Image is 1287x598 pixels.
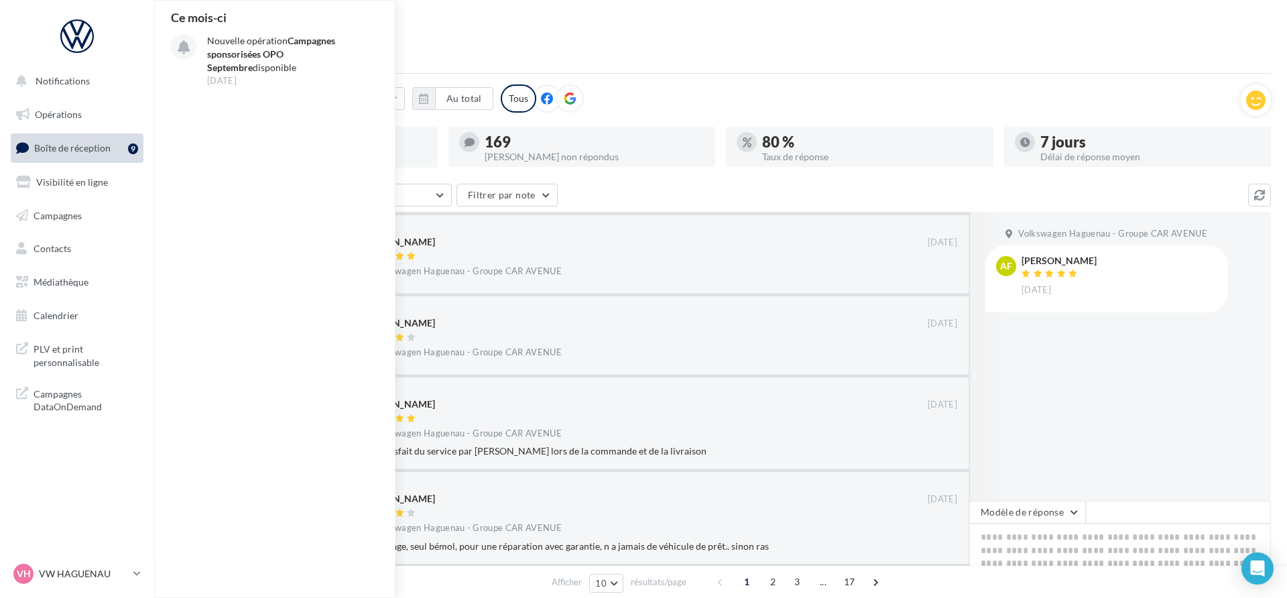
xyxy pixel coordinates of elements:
[8,67,141,95] button: Notifications
[39,567,128,581] p: VW HAGUENAU
[8,379,146,419] a: Campagnes DataOnDemand
[8,235,146,263] a: Contacts
[456,184,558,206] button: Filtrer par note
[8,268,146,296] a: Médiathèque
[34,276,88,288] span: Médiathèque
[34,310,78,321] span: Calendrier
[8,101,146,129] a: Opérations
[17,567,31,581] span: VH
[1040,135,1261,149] div: 7 jours
[8,168,146,196] a: Visibilité en ligne
[762,135,983,149] div: 80 %
[412,87,493,110] button: Au total
[34,385,138,414] span: Campagnes DataOnDemand
[1018,228,1207,240] span: Volkswagen Haguenau - Groupe CAR AVENUE
[485,152,705,162] div: [PERSON_NAME] non répondus
[8,302,146,330] a: Calendrier
[360,444,957,458] div: Tres satisfait du service par [PERSON_NAME] lors de la commande et de la livraison
[36,75,90,86] span: Notifications
[839,571,861,593] span: 17
[589,574,623,593] button: 10
[8,133,146,162] a: Boîte de réception9
[360,235,435,249] div: [PERSON_NAME]
[34,142,111,154] span: Boîte de réception
[485,135,705,149] div: 169
[34,340,138,369] span: PLV et print personnalisable
[373,428,562,440] span: Volkswagen Haguenau - Groupe CAR AVENUE
[1241,552,1274,585] div: Open Intercom Messenger
[928,318,957,330] span: [DATE]
[34,209,82,221] span: Campagnes
[373,522,562,534] span: Volkswagen Haguenau - Groupe CAR AVENUE
[501,84,536,113] div: Tous
[128,143,138,154] div: 9
[812,571,834,593] span: ...
[928,237,957,249] span: [DATE]
[8,202,146,230] a: Campagnes
[969,501,1086,524] button: Modèle de réponse
[1022,284,1051,296] span: [DATE]
[1040,152,1261,162] div: Délai de réponse moyen
[928,399,957,411] span: [DATE]
[786,571,808,593] span: 3
[360,540,957,553] div: Bon garage, seul bémol, pour une réparation avec garantie, n a jamais de véhicule de prêt.. sinon...
[736,571,757,593] span: 1
[11,561,143,587] a: VH VW HAGUENAU
[373,347,562,359] span: Volkswagen Haguenau - Groupe CAR AVENUE
[36,176,108,188] span: Visibilité en ligne
[360,398,435,411] div: [PERSON_NAME]
[360,492,435,505] div: [PERSON_NAME]
[762,571,784,593] span: 2
[631,576,686,589] span: résultats/page
[35,109,82,120] span: Opérations
[552,576,582,589] span: Afficher
[1022,256,1097,265] div: [PERSON_NAME]
[8,335,146,374] a: PLV et print personnalisable
[373,265,562,278] span: Volkswagen Haguenau - Groupe CAR AVENUE
[170,21,1271,42] div: Boîte de réception
[360,316,435,330] div: [PERSON_NAME]
[595,578,607,589] span: 10
[435,87,493,110] button: Au total
[34,243,71,254] span: Contacts
[762,152,983,162] div: Taux de réponse
[928,493,957,505] span: [DATE]
[1000,259,1012,273] span: AF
